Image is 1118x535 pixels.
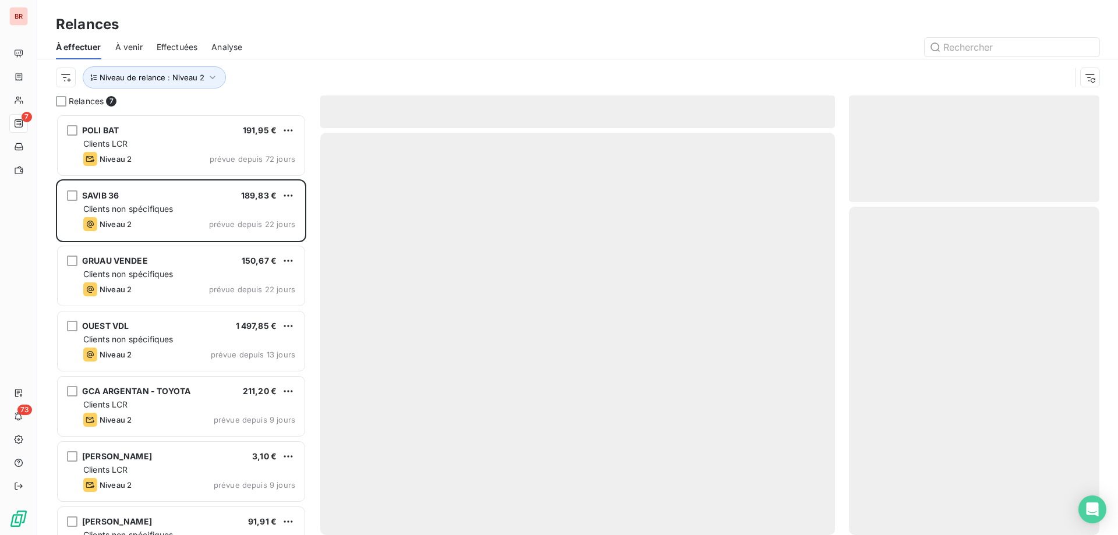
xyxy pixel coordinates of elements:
h3: Relances [56,14,119,35]
span: prévue depuis 72 jours [210,154,295,164]
span: Niveau de relance : Niveau 2 [100,73,204,82]
span: 3,10 € [252,451,277,461]
span: 211,20 € [243,386,277,396]
span: Clients non spécifiques [83,269,173,279]
span: 189,83 € [241,190,277,200]
span: À effectuer [56,41,101,53]
span: prévue depuis 9 jours [214,480,295,490]
span: Clients non spécifiques [83,204,173,214]
span: GCA ARGENTAN - TOYOTA [82,386,190,396]
span: 73 [17,405,32,415]
span: Analyse [211,41,242,53]
span: Relances [69,95,104,107]
input: Rechercher [925,38,1099,56]
span: 1 497,85 € [236,321,277,331]
span: OUEST VDL [82,321,129,331]
span: Niveau 2 [100,480,132,490]
div: grid [56,114,306,535]
span: 191,95 € [243,125,277,135]
span: prévue depuis 22 jours [209,285,295,294]
img: Logo LeanPay [9,509,28,528]
span: 91,91 € [248,516,277,526]
span: Niveau 2 [100,350,132,359]
span: 7 [106,96,116,107]
span: prévue depuis 9 jours [214,415,295,424]
span: prévue depuis 13 jours [211,350,295,359]
span: À venir [115,41,143,53]
span: 150,67 € [242,256,277,265]
span: Niveau 2 [100,219,132,229]
span: Niveau 2 [100,285,132,294]
span: [PERSON_NAME] [82,516,152,526]
span: Clients LCR [83,399,128,409]
span: [PERSON_NAME] [82,451,152,461]
span: Clients LCR [83,139,128,148]
span: 7 [22,112,32,122]
span: Niveau 2 [100,154,132,164]
span: Niveau 2 [100,415,132,424]
span: Clients LCR [83,465,128,474]
div: Open Intercom Messenger [1078,495,1106,523]
span: Effectuées [157,41,198,53]
span: POLI BAT [82,125,119,135]
span: prévue depuis 22 jours [209,219,295,229]
button: Niveau de relance : Niveau 2 [83,66,226,88]
span: SAVIB 36 [82,190,119,200]
span: Clients non spécifiques [83,334,173,344]
div: BR [9,7,28,26]
span: GRUAU VENDEE [82,256,148,265]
